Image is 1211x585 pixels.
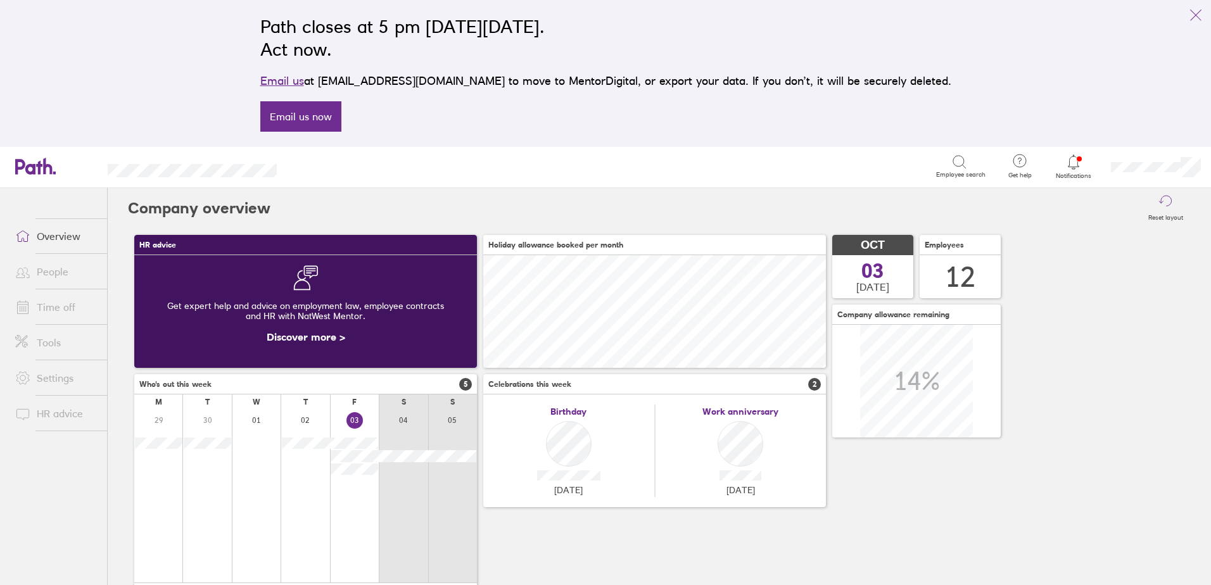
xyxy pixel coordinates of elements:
[1141,210,1191,222] label: Reset layout
[260,74,304,87] a: Email us
[1141,188,1191,229] button: Reset layout
[128,188,270,229] h2: Company overview
[155,398,162,406] div: M
[808,378,821,391] span: 2
[253,398,260,406] div: W
[550,406,586,417] span: Birthday
[726,485,755,495] span: [DATE]
[925,241,964,249] span: Employees
[139,380,212,389] span: Who's out this week
[450,398,455,406] div: S
[352,398,357,406] div: F
[5,365,107,391] a: Settings
[861,261,884,281] span: 03
[402,398,406,406] div: S
[1053,153,1094,180] a: Notifications
[260,72,951,90] p: at [EMAIL_ADDRESS][DOMAIN_NAME] to move to MentorDigital, or export your data. If you don’t, it w...
[936,171,986,179] span: Employee search
[311,160,343,172] div: Search
[1053,172,1094,180] span: Notifications
[303,398,308,406] div: T
[459,378,472,391] span: 5
[554,485,583,495] span: [DATE]
[861,239,885,252] span: OCT
[260,101,341,132] a: Email us now
[837,310,949,319] span: Company allowance remaining
[205,398,210,406] div: T
[702,406,778,417] span: Work anniversary
[945,261,975,293] div: 12
[139,241,176,249] span: HR advice
[5,294,107,320] a: Time off
[999,172,1041,179] span: Get help
[260,15,951,61] h2: Path closes at 5 pm [DATE][DATE]. Act now.
[144,291,467,331] div: Get expert help and advice on employment law, employee contracts and HR with NatWest Mentor.
[267,330,345,343] a: Discover more >
[5,223,107,249] a: Overview
[5,401,107,426] a: HR advice
[488,380,571,389] span: Celebrations this week
[5,259,107,284] a: People
[488,241,623,249] span: Holiday allowance booked per month
[856,281,889,292] span: [DATE]
[5,330,107,355] a: Tools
